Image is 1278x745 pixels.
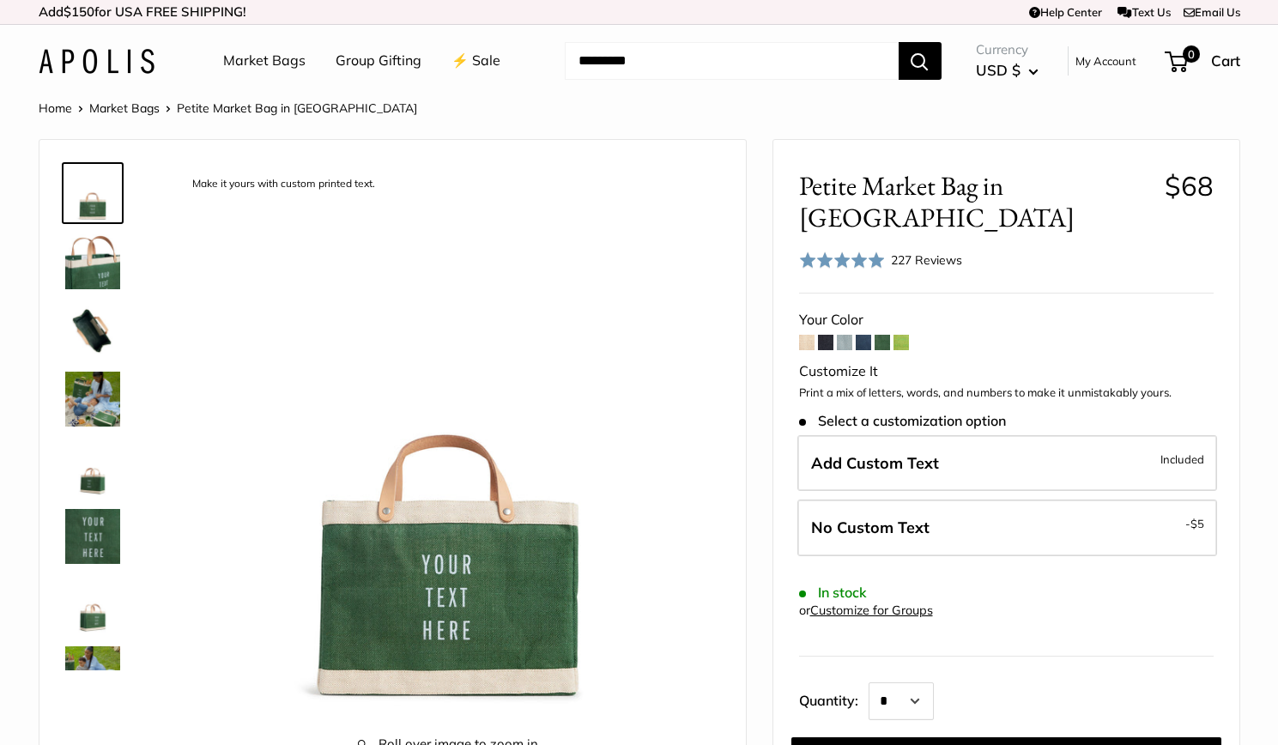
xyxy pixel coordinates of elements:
p: Print a mix of letters, words, and numbers to make it unmistakably yours. [799,385,1214,402]
a: Market Bags [89,100,160,116]
a: description_Make it yours with custom printed text. [62,162,124,224]
span: 0 [1182,45,1199,63]
span: USD $ [976,61,1021,79]
span: Select a customization option [799,413,1006,429]
label: Quantity: [799,677,869,720]
span: Currency [976,38,1039,62]
a: Petite Market Bag in Field Green [62,643,124,705]
a: ⚡️ Sale [451,48,500,74]
span: Petite Market Bag in [GEOGRAPHIC_DATA] [799,170,1152,233]
a: Petite Market Bag in Field Green [62,368,124,430]
img: Petite Market Bag in Field Green [65,578,120,633]
a: description_Take it anywhere with easy-grip handles. [62,231,124,293]
a: Market Bags [223,48,306,74]
a: description_Custom printed text with eco-friendly ink. [62,506,124,567]
span: Add Custom Text [811,453,939,473]
span: $68 [1165,169,1214,203]
span: 227 Reviews [891,252,962,268]
span: Included [1160,449,1204,469]
nav: Breadcrumb [39,97,417,119]
img: description_Make it yours with custom printed text. [65,166,120,221]
img: description_Make it yours with custom printed text. [177,166,720,709]
a: Group Gifting [336,48,421,74]
img: description_Spacious inner area with room for everything. Plus water-resistant lining. [65,303,120,358]
a: My Account [1075,51,1136,71]
a: Help Center [1029,5,1102,19]
button: Search [899,42,942,80]
a: 0 Cart [1166,47,1240,75]
input: Search... [565,42,899,80]
div: Make it yours with custom printed text. [184,173,384,196]
a: Petite Market Bag in Field Green [62,574,124,636]
img: Apolis [39,49,154,74]
span: In stock [799,584,867,601]
label: Leave Blank [797,500,1217,556]
img: Petite Market Bag in Field Green [65,440,120,495]
span: Cart [1211,51,1240,70]
img: Petite Market Bag in Field Green [65,372,120,427]
span: No Custom Text [811,518,930,537]
a: Email Us [1184,5,1240,19]
img: description_Custom printed text with eco-friendly ink. [65,509,120,564]
div: Your Color [799,307,1214,333]
span: Petite Market Bag in [GEOGRAPHIC_DATA] [177,100,417,116]
div: or [799,599,933,622]
a: Text Us [1117,5,1170,19]
button: USD $ [976,57,1039,84]
a: Home [39,100,72,116]
img: description_Take it anywhere with easy-grip handles. [65,234,120,289]
span: $150 [64,3,94,20]
a: Petite Market Bag in Field Green [62,437,124,499]
a: Customize for Groups [810,603,933,618]
div: Customize It [799,359,1214,385]
span: - [1185,513,1204,534]
label: Add Custom Text [797,435,1217,492]
span: $5 [1190,517,1204,530]
img: Petite Market Bag in Field Green [65,646,120,701]
a: description_Spacious inner area with room for everything. Plus water-resistant lining. [62,300,124,361]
